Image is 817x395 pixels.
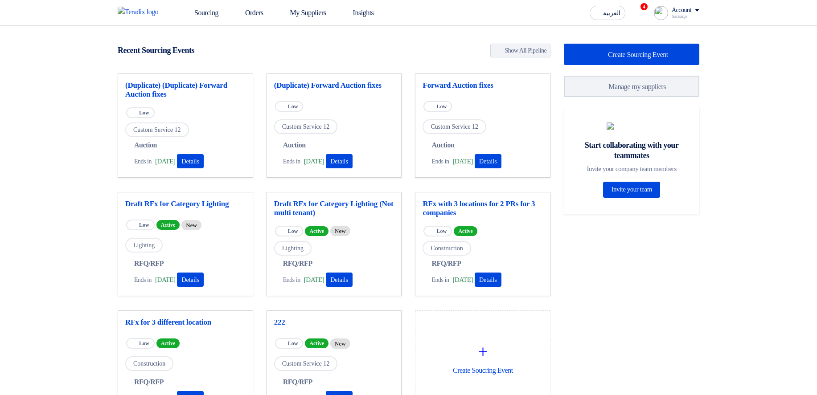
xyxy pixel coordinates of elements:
span: Low [288,228,298,234]
div: New [330,338,350,349]
img: profile_test.png [654,6,668,20]
button: Details [475,154,501,168]
a: (Duplicate) (Duplicate) Forward Auction fixes [125,81,246,99]
span: RFQ/RFP [283,377,312,387]
div: New [330,226,350,236]
a: Orders [226,3,271,23]
div: New [181,220,201,230]
span: Low [139,340,149,346]
span: Auction [134,140,157,151]
a: Draft RFx for Category Lighting [125,200,246,208]
button: Details [177,273,204,287]
span: Ends in [431,275,449,285]
span: Low [288,103,298,110]
span: Low [288,340,298,346]
a: Draft RFx for Category Lighting (Not multi tenant) [274,200,394,217]
span: Create Sourcing Event [608,51,668,58]
a: RFx for 3 different location [125,318,246,327]
span: [DATE] [155,275,175,285]
span: RFQ/RFP [134,258,164,269]
span: Low [436,228,447,234]
div: Account [672,7,691,14]
span: RFQ/RFP [431,258,461,269]
span: Ends in [134,157,152,166]
span: Construction [125,356,173,371]
span: Active [156,220,180,230]
div: Invite your company team members [575,165,688,173]
div: Start collaborating with your teammates [575,140,688,160]
span: Active [305,226,328,236]
span: RFQ/RFP [283,258,312,269]
button: Details [177,154,204,168]
img: invite_your_team.svg [607,122,657,130]
span: Low [139,222,149,228]
a: (Duplicate) Forward Auction fixes [274,81,394,90]
span: [DATE] [304,156,324,167]
span: Low [436,103,447,110]
h4: Recent Sourcing Events [118,45,194,55]
span: Ends in [134,275,152,285]
span: Active [305,338,328,348]
span: Lighting [125,238,163,252]
a: Sourcing [175,3,226,23]
div: Sadsadjs [672,14,699,19]
button: Details [475,273,501,287]
span: 4 [640,3,648,10]
span: Ends in [283,157,300,166]
span: العربية [603,10,620,16]
span: RFQ/RFP [134,377,164,387]
span: [DATE] [304,275,324,285]
button: Details [326,154,353,168]
a: 222 [274,318,394,327]
span: Auction [283,140,306,151]
span: Active [156,338,180,348]
span: [DATE] [155,156,175,167]
span: Ends in [431,157,449,166]
img: Teradix logo [118,7,164,17]
span: [DATE] [453,156,473,167]
a: RFx with 3 locations for 2 PRs for 3 companies [423,200,543,217]
span: [DATE] [453,275,473,285]
span: Custom Service 12 [274,119,338,134]
span: Auction [431,140,454,151]
div: + [423,338,543,365]
span: Low [139,110,149,116]
span: Lighting [274,241,312,256]
a: Insights [333,3,381,23]
button: Details [326,273,353,287]
a: Invite your team [603,182,660,198]
span: Custom Service 12 [274,356,338,371]
button: العربية [590,6,625,20]
span: Ends in [283,275,300,285]
a: My Suppliers [271,3,333,23]
span: Active [454,226,477,236]
span: Construction [423,241,471,256]
span: Custom Service 12 [423,119,486,134]
a: Show All Pipeline [490,44,551,57]
a: Manage my suppliers [564,76,699,97]
a: Forward Auction fixes [423,81,543,90]
span: Custom Service 12 [125,122,189,137]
